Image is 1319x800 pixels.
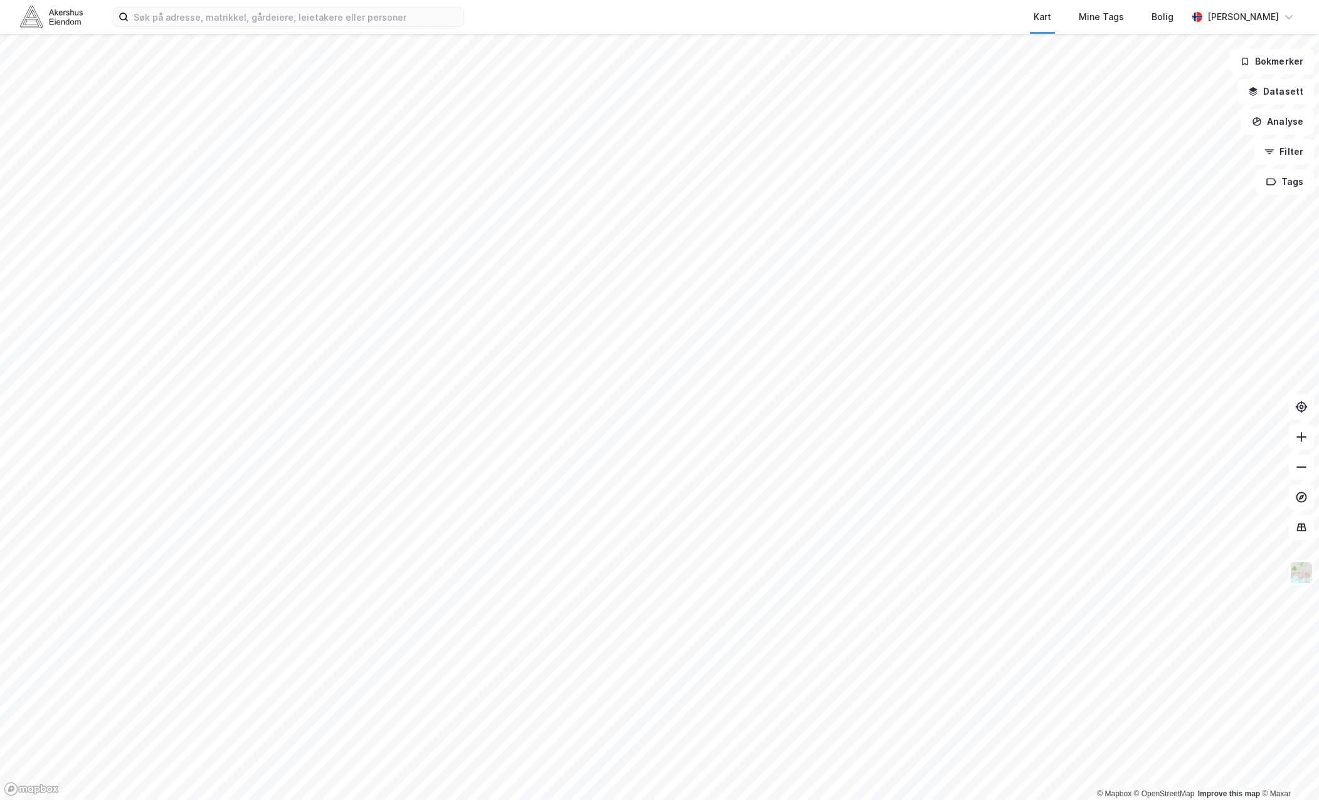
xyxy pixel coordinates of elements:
[1290,561,1313,584] img: Z
[1207,9,1279,24] div: [PERSON_NAME]
[1134,789,1195,798] a: OpenStreetMap
[4,782,59,796] a: Mapbox homepage
[1198,789,1260,798] a: Improve this map
[1237,79,1314,104] button: Datasett
[1079,9,1124,24] div: Mine Tags
[1241,109,1314,134] button: Analyse
[1034,9,1051,24] div: Kart
[1097,789,1131,798] a: Mapbox
[1229,49,1314,74] button: Bokmerker
[129,8,464,26] input: Søk på adresse, matrikkel, gårdeiere, leietakere eller personer
[1256,169,1314,194] button: Tags
[1256,740,1319,800] div: Kontrollprogram for chat
[1152,9,1173,24] div: Bolig
[20,6,83,28] img: akershus-eiendom-logo.9091f326c980b4bce74ccdd9f866810c.svg
[1254,139,1314,164] button: Filter
[1256,740,1319,800] iframe: Chat Widget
